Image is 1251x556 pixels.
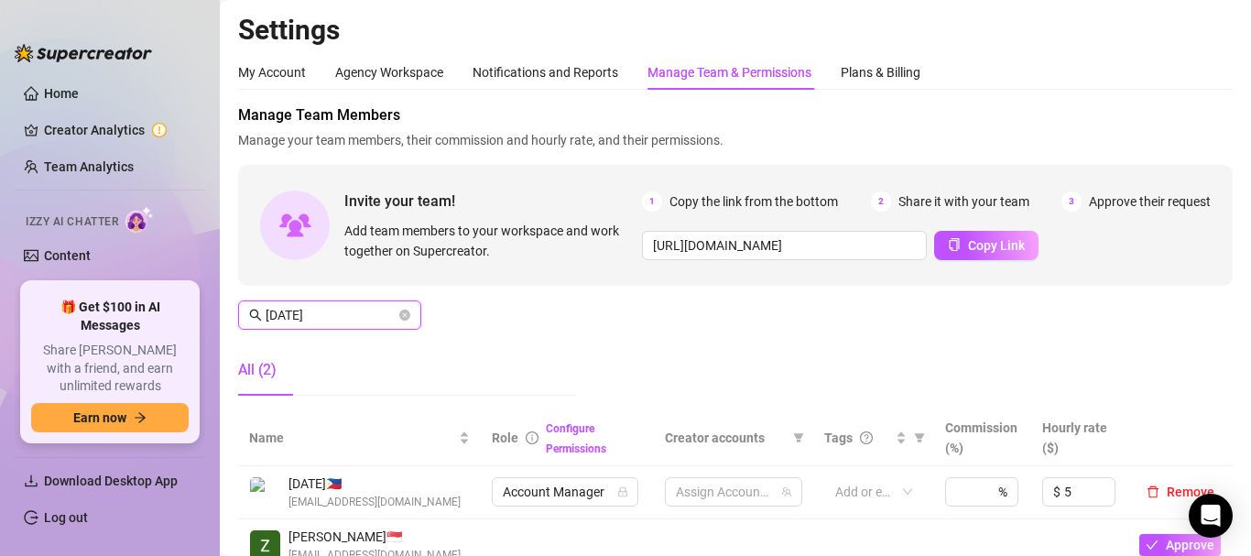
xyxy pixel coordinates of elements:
[238,104,1233,126] span: Manage Team Members
[1089,191,1211,212] span: Approve their request
[1031,410,1128,466] th: Hourly rate ($)
[824,428,853,448] span: Tags
[31,299,189,334] span: 🎁 Get $100 in AI Messages
[44,474,178,488] span: Download Desktop App
[665,428,786,448] span: Creator accounts
[1146,539,1159,551] span: check
[669,191,838,212] span: Copy the link from the bottom
[31,403,189,432] button: Earn nowarrow-right
[44,115,190,145] a: Creator Analytics exclamation-circle
[399,310,410,321] button: close-circle
[647,62,811,82] div: Manage Team & Permissions
[503,478,627,506] span: Account Manager
[288,474,461,494] span: [DATE] 🇵🇭
[288,527,461,547] span: [PERSON_NAME] 🇸🇬
[473,62,618,82] div: Notifications and Reports
[910,424,929,452] span: filter
[44,159,134,174] a: Team Analytics
[250,477,280,507] img: Zul
[288,494,461,511] span: [EMAIL_ADDRESS][DOMAIN_NAME]
[44,248,91,263] a: Content
[1167,485,1214,499] span: Remove
[914,432,925,443] span: filter
[1189,494,1233,538] div: Open Intercom Messenger
[781,486,792,497] span: team
[26,213,118,231] span: Izzy AI Chatter
[238,359,277,381] div: All (2)
[238,130,1233,150] span: Manage your team members, their commission and hourly rate, and their permissions.
[546,422,606,455] a: Configure Permissions
[238,62,306,82] div: My Account
[492,431,518,445] span: Role
[1061,191,1082,212] span: 3
[789,424,808,452] span: filter
[134,411,147,424] span: arrow-right
[125,206,154,233] img: AI Chatter
[617,486,628,497] span: lock
[73,410,126,425] span: Earn now
[793,432,804,443] span: filter
[642,191,662,212] span: 1
[344,190,642,213] span: Invite your team!
[948,238,961,251] span: copy
[526,431,538,444] span: info-circle
[344,221,635,261] span: Add team members to your workspace and work together on Supercreator.
[249,428,455,448] span: Name
[44,510,88,525] a: Log out
[898,191,1029,212] span: Share it with your team
[934,231,1039,260] button: Copy Link
[934,410,1031,466] th: Commission (%)
[1166,538,1214,552] span: Approve
[841,62,920,82] div: Plans & Billing
[1147,485,1159,498] span: delete
[24,474,38,488] span: download
[238,410,481,466] th: Name
[15,44,152,62] img: logo-BBDzfeDw.svg
[968,238,1025,253] span: Copy Link
[249,309,262,322] span: search
[871,191,891,212] span: 2
[860,431,873,444] span: question-circle
[31,342,189,396] span: Share [PERSON_NAME] with a friend, and earn unlimited rewards
[44,86,79,101] a: Home
[1139,481,1222,503] button: Remove
[1139,534,1221,556] button: Approve
[335,62,443,82] div: Agency Workspace
[266,305,396,325] input: Search members
[238,13,1233,48] h2: Settings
